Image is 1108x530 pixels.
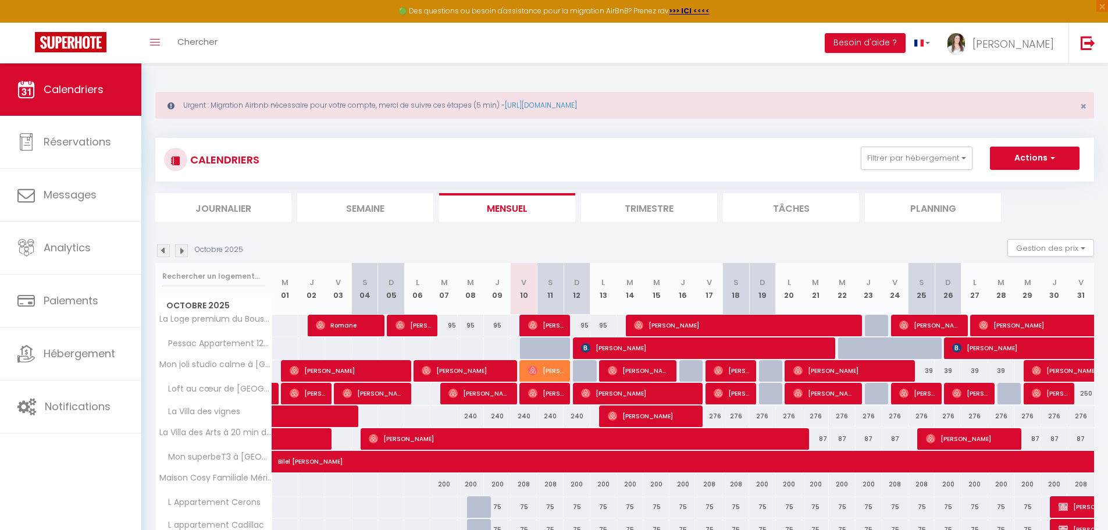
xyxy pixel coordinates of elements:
abbr: M [653,277,660,288]
div: 208 [537,474,564,495]
div: 208 [1067,474,1094,495]
abbr: J [681,277,685,288]
div: 276 [723,405,750,427]
span: Notifications [45,399,111,414]
span: La Villa des Arts à 20 min de [GEOGRAPHIC_DATA] [158,428,274,437]
div: 200 [749,474,776,495]
span: [PERSON_NAME] [369,428,806,450]
div: 200 [856,474,882,495]
span: [PERSON_NAME] [1032,382,1067,404]
input: Rechercher un logement... [162,266,265,287]
div: 276 [1014,405,1041,427]
div: 95 [590,315,617,336]
div: 276 [909,405,935,427]
span: La Loge premium du Bouscat [158,315,274,323]
div: 200 [802,474,829,495]
abbr: M [839,277,846,288]
th: 23 [856,263,882,315]
th: 31 [1067,263,1094,315]
abbr: L [788,277,791,288]
abbr: M [282,277,288,288]
th: 14 [617,263,643,315]
div: 240 [511,405,537,427]
div: 208 [909,474,935,495]
div: 240 [484,405,511,427]
div: 276 [988,405,1015,427]
span: Mon joli studio calme à [GEOGRAPHIC_DATA] - [GEOGRAPHIC_DATA] [158,360,274,369]
abbr: M [997,277,1004,288]
abbr: J [495,277,500,288]
div: 39 [935,360,961,382]
div: 95 [431,315,458,336]
span: [PERSON_NAME] [581,337,831,359]
div: 208 [723,474,750,495]
div: 276 [882,405,909,427]
abbr: S [548,277,553,288]
abbr: J [309,277,314,288]
div: 208 [882,474,909,495]
div: 276 [1067,405,1094,427]
div: 200 [988,474,1015,495]
th: 28 [988,263,1015,315]
div: 75 [723,496,750,518]
div: 75 [484,496,511,518]
div: 200 [829,474,856,495]
th: 21 [802,263,829,315]
div: 87 [1014,428,1041,450]
abbr: D [760,277,765,288]
span: [PERSON_NAME] [634,314,857,336]
div: 95 [484,315,511,336]
th: 07 [431,263,458,315]
th: 24 [882,263,909,315]
span: [PERSON_NAME] [899,382,935,404]
span: [PERSON_NAME] [528,382,564,404]
span: [PERSON_NAME] [528,360,564,382]
span: [PERSON_NAME] [972,37,1054,51]
div: 75 [511,496,537,518]
a: Bilel [PERSON_NAME] [272,451,299,473]
div: 276 [776,405,803,427]
th: 25 [909,263,935,315]
a: Chercher [169,23,226,63]
div: 75 [590,496,617,518]
th: 12 [564,263,590,315]
abbr: L [601,277,605,288]
th: 11 [537,263,564,315]
div: 276 [935,405,961,427]
div: 200 [458,474,484,495]
div: 200 [776,474,803,495]
th: 27 [961,263,988,315]
th: 05 [378,263,405,315]
abbr: J [1052,277,1057,288]
span: Octobre 2025 [156,297,272,314]
div: 39 [909,360,935,382]
div: 95 [564,315,590,336]
abbr: M [1024,277,1031,288]
div: 208 [511,474,537,495]
div: 200 [1014,474,1041,495]
div: 39 [961,360,988,382]
span: [PERSON_NAME] [528,314,564,336]
abbr: S [362,277,368,288]
th: 17 [696,263,723,315]
div: 75 [802,496,829,518]
div: 276 [749,405,776,427]
th: 29 [1014,263,1041,315]
abbr: D [574,277,580,288]
abbr: V [336,277,341,288]
a: >>> ICI <<<< [669,6,710,16]
span: Messages [44,187,97,202]
li: Journalier [155,193,291,222]
div: 200 [961,474,988,495]
div: 87 [1041,428,1068,450]
div: 75 [749,496,776,518]
span: Calendriers [44,82,104,97]
div: 240 [564,405,590,427]
abbr: M [441,277,448,288]
span: [PERSON_NAME] [343,382,405,404]
div: 75 [696,496,723,518]
div: 87 [829,428,856,450]
span: [PERSON_NAME] [396,314,431,336]
div: 39 [988,360,1015,382]
span: [PERSON_NAME] [714,360,749,382]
